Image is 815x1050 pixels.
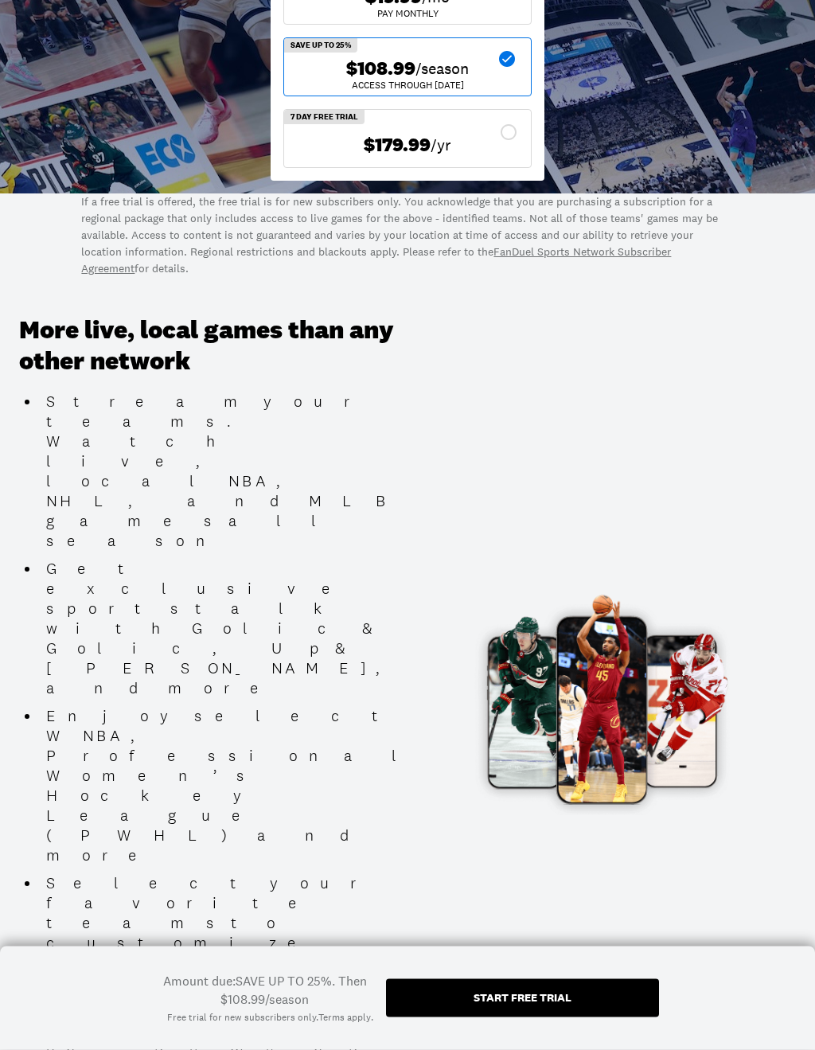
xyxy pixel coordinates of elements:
[431,135,451,157] span: /yr
[40,874,431,993] li: Select your favorite teams to customize your experience
[297,10,518,19] div: Pay Monthly
[167,1011,373,1025] div: Free trial for new subscribers only. .
[284,111,365,125] div: 7 Day Free Trial
[415,58,469,80] span: /season
[40,392,431,552] li: Stream your teams. Watch live, local NBA, NHL, and MLB games all season
[364,135,431,158] span: $179.99
[284,39,357,53] div: SAVE UP TO 25%
[297,81,518,91] div: ACCESS THROUGH [DATE]
[394,590,796,816] img: Promotional Image
[318,1011,371,1025] a: Terms apply
[474,992,571,1003] div: Start free trial
[40,707,431,866] li: Enjoy select WNBA, Professional Women’s Hockey League (PWHL) and more
[346,58,415,81] span: $108.99
[19,316,431,377] h3: More live, local games than any other network
[156,972,373,1008] div: Amount due: SAVE UP TO 25%. Then $108.99/season
[40,560,431,699] li: Get exclusive sports talk with Golic & Golic, Up & [PERSON_NAME], and more
[81,194,733,278] p: If a free trial is offered, the free trial is for new subscribers only. You acknowledge that you ...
